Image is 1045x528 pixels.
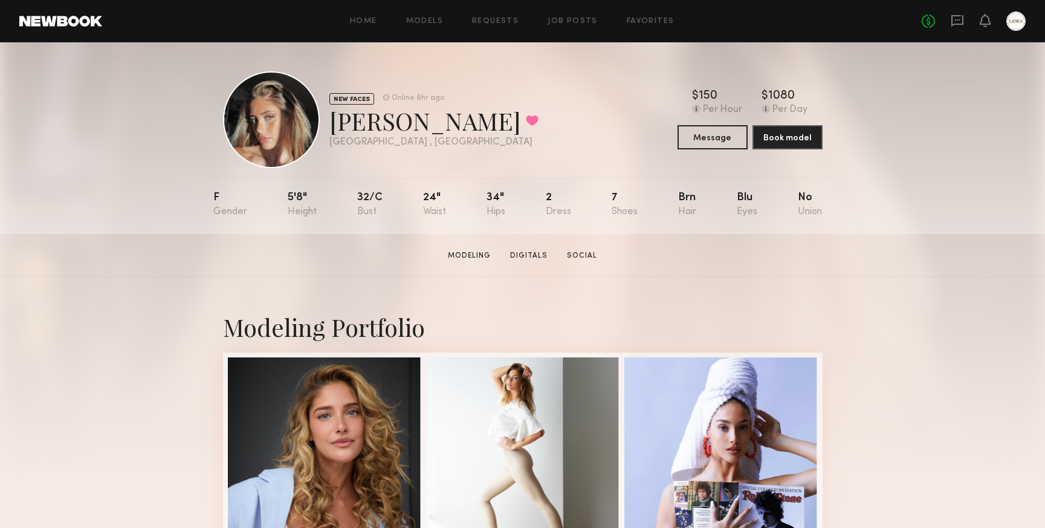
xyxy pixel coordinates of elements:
[548,18,598,25] a: Job Posts
[472,18,519,25] a: Requests
[699,90,717,102] div: 150
[223,311,823,343] div: Modeling Portfolio
[703,105,742,116] div: Per Hour
[443,250,496,261] a: Modeling
[692,90,699,102] div: $
[357,192,383,217] div: 32/c
[487,192,505,217] div: 34"
[392,94,444,102] div: Online 8hr ago
[562,250,602,261] a: Social
[350,18,377,25] a: Home
[423,192,446,217] div: 24"
[678,125,748,149] button: Message
[329,137,539,148] div: [GEOGRAPHIC_DATA] , [GEOGRAPHIC_DATA]
[772,105,807,116] div: Per Day
[329,93,374,105] div: NEW FACES
[627,18,675,25] a: Favorites
[737,192,757,217] div: Blu
[762,90,768,102] div: $
[288,192,317,217] div: 5'8"
[752,125,823,149] button: Book model
[768,90,795,102] div: 1080
[546,192,571,217] div: 2
[213,192,247,217] div: F
[612,192,638,217] div: 7
[678,192,696,217] div: Brn
[505,250,552,261] a: Digitals
[798,192,822,217] div: No
[406,18,443,25] a: Models
[329,105,539,137] div: [PERSON_NAME]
